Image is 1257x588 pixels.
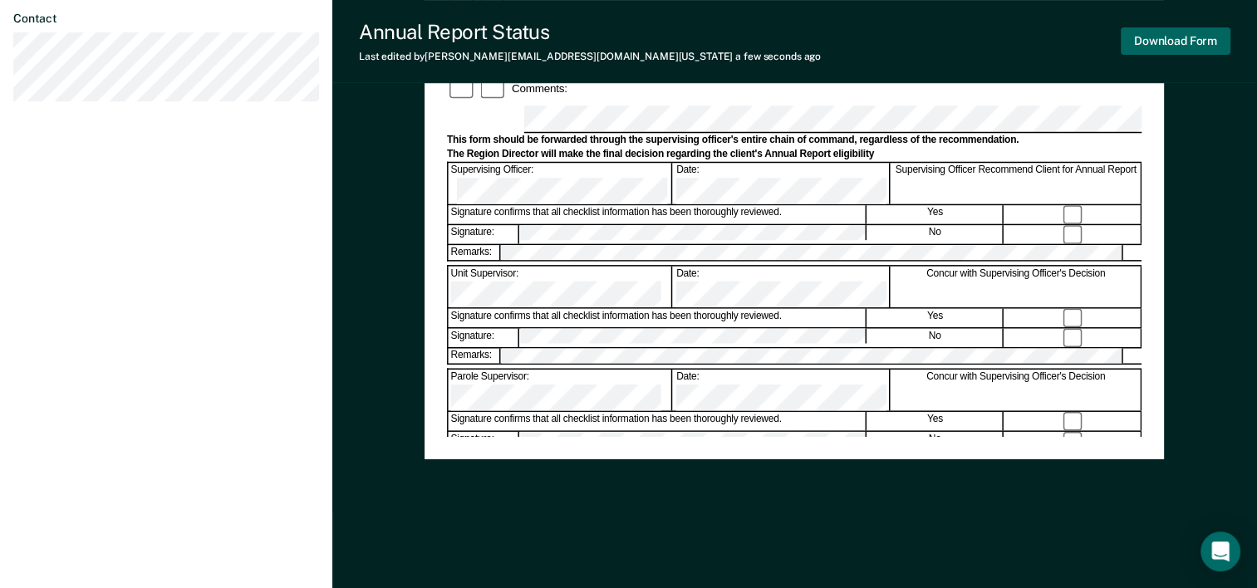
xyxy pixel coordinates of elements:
button: Download Form [1121,27,1230,55]
div: Open Intercom Messenger [1201,532,1240,571]
div: Signature confirms that all checklist information has been thoroughly reviewed. [449,206,867,224]
span: a few seconds ago [735,51,821,62]
div: Signature: [449,432,519,450]
div: Date: [674,164,890,204]
div: Remarks: [449,349,502,364]
div: Signature confirms that all checklist information has been thoroughly reviewed. [449,412,867,430]
dt: Contact [13,12,319,26]
div: Remarks: [449,245,502,260]
div: Signature: [449,225,519,243]
div: Supervising Officer: [449,164,673,204]
div: No [867,432,1004,450]
div: Date: [674,370,890,410]
div: Concur with Supervising Officer's Decision [891,370,1142,410]
div: No [867,329,1004,347]
div: Supervising Officer Recommend Client for Annual Report [891,164,1142,204]
div: This form should be forwarded through the supervising officer's entire chain of command, regardle... [447,134,1142,147]
div: Signature: [449,329,519,347]
div: Parole Supervisor: [449,370,673,410]
div: Concur with Supervising Officer's Decision [891,267,1142,307]
div: Annual Report Status [359,20,821,44]
div: Date: [674,267,890,307]
div: Yes [867,206,1004,224]
div: Yes [867,412,1004,430]
div: Unit Supervisor: [449,267,673,307]
div: Comments: [509,81,570,96]
div: Signature confirms that all checklist information has been thoroughly reviewed. [449,309,867,327]
div: No [867,225,1004,243]
div: The Region Director will make the final decision regarding the client's Annual Report eligibility [447,148,1142,161]
div: Last edited by [PERSON_NAME][EMAIL_ADDRESS][DOMAIN_NAME][US_STATE] [359,51,821,62]
div: Yes [867,309,1004,327]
